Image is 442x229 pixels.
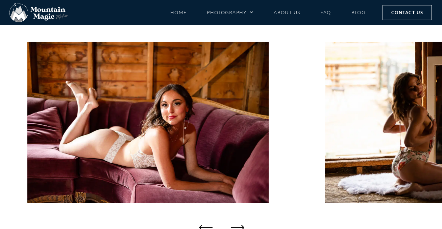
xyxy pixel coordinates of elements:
nav: Menu [170,6,366,18]
div: 11 / 33 [27,42,269,203]
img: Rustic Romantic Barn Boudoir Session Gunnison Crested Butte photographer Gunnison photographers C... [27,42,269,203]
img: Mountain Magic Media photography logo Crested Butte Photographer [9,3,68,22]
a: FAQ [320,6,331,18]
a: Contact Us [383,5,432,20]
span: Contact Us [391,9,423,16]
a: About Us [274,6,300,18]
a: Blog [351,6,366,18]
a: Photography [207,6,253,18]
a: Home [170,6,187,18]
